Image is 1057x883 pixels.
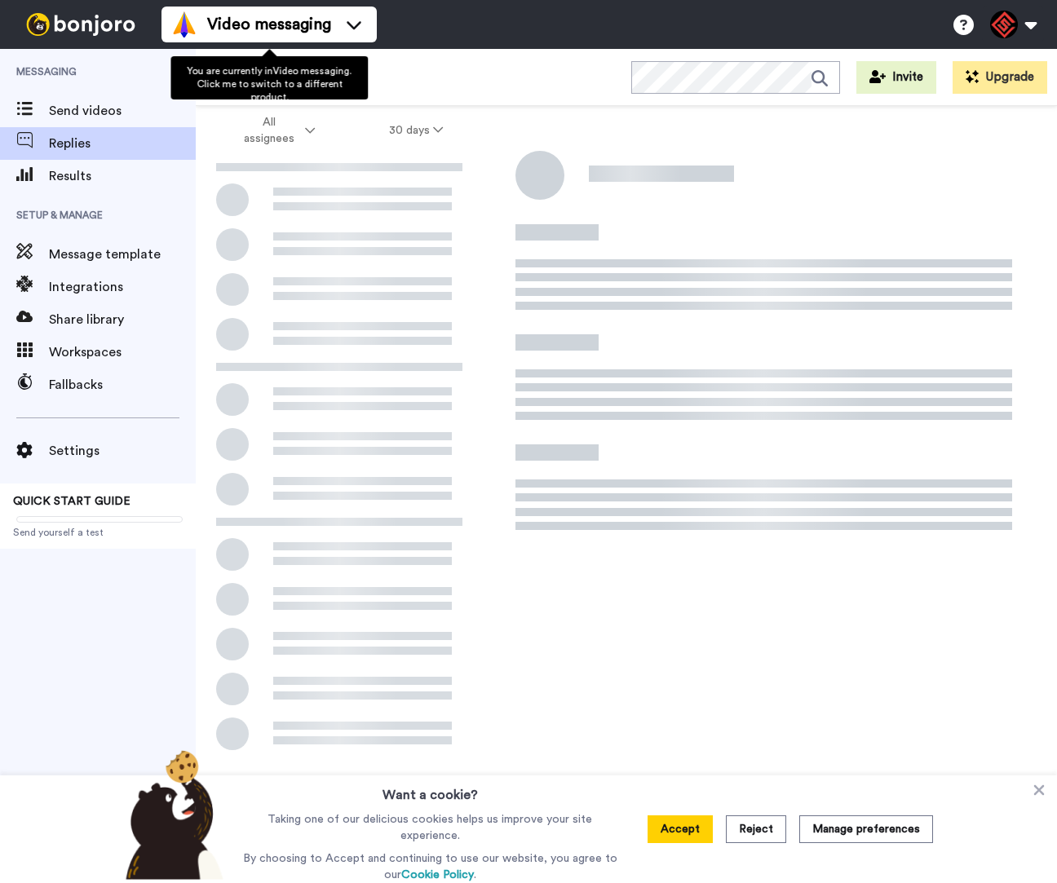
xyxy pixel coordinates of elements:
span: Send videos [49,101,196,121]
img: vm-color.svg [171,11,197,38]
img: bear-with-cookie.png [111,749,232,880]
span: QUICK START GUIDE [13,496,130,507]
span: Fallbacks [49,375,196,395]
h3: Want a cookie? [383,775,478,805]
button: 30 days [352,116,480,145]
button: Reject [726,815,786,843]
p: Taking one of our delicious cookies helps us improve your site experience. [239,811,621,844]
span: Workspaces [49,342,196,362]
span: Message template [49,245,196,264]
span: Settings [49,441,196,461]
img: bj-logo-header-white.svg [20,13,142,36]
a: Cookie Policy [401,869,474,881]
span: Video messaging [207,13,331,36]
span: Replies [49,134,196,153]
button: Manage preferences [799,815,933,843]
button: All assignees [199,108,352,153]
span: Send yourself a test [13,526,183,539]
span: All assignees [236,114,302,147]
button: Upgrade [953,61,1047,94]
span: You are currently in Video messaging . Click me to switch to a different product. [187,66,352,102]
span: Share library [49,310,196,329]
span: Integrations [49,277,196,297]
button: Invite [856,61,936,94]
p: By choosing to Accept and continuing to use our website, you agree to our . [239,850,621,883]
button: Accept [648,815,713,843]
span: Results [49,166,196,186]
